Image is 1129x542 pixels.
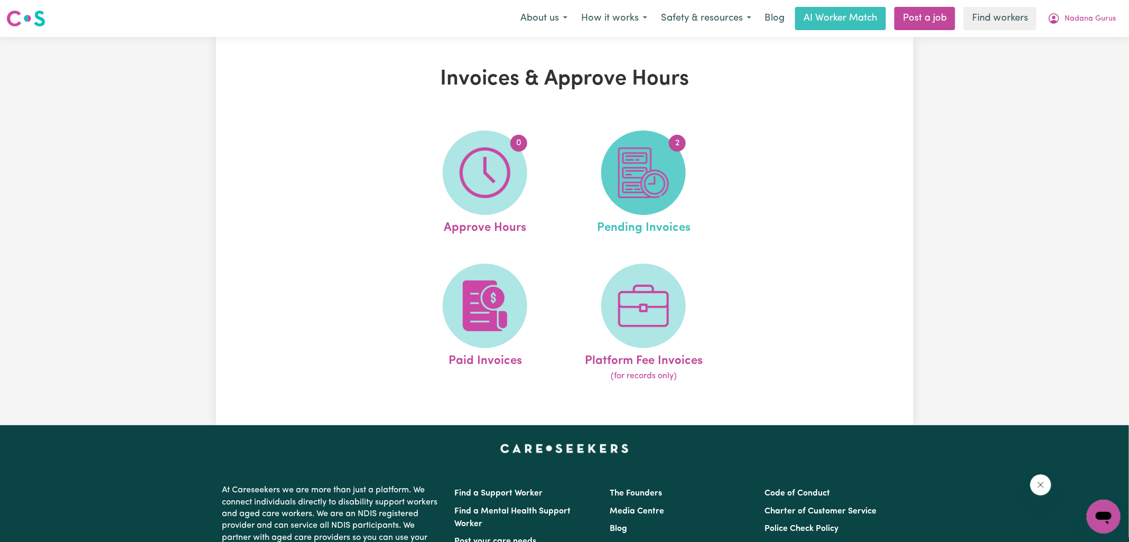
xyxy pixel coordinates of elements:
[611,370,677,382] span: (for records only)
[758,7,791,30] a: Blog
[574,7,654,30] button: How it works
[567,264,720,383] a: Platform Fee Invoices(for records only)
[610,489,662,498] a: The Founders
[444,215,526,237] span: Approve Hours
[585,348,703,370] span: Platform Fee Invoices
[6,9,45,28] img: Careseekers logo
[449,348,522,370] span: Paid Invoices
[764,489,830,498] a: Code of Conduct
[669,135,686,152] span: 2
[964,7,1037,30] a: Find workers
[409,130,561,237] a: Approve Hours
[500,444,629,453] a: Careseekers home page
[567,130,720,237] a: Pending Invoices
[795,7,886,30] a: AI Worker Match
[6,6,45,31] a: Careseekers logo
[597,215,691,237] span: Pending Invoices
[1065,13,1116,25] span: Nadana Gurus
[455,489,543,498] a: Find a Support Worker
[1087,500,1121,534] iframe: Button to launch messaging window
[764,507,876,516] a: Charter of Customer Service
[764,525,838,533] a: Police Check Policy
[1041,7,1123,30] button: My Account
[610,507,664,516] a: Media Centre
[6,7,64,16] span: Need any help?
[339,67,791,92] h1: Invoices & Approve Hours
[1030,474,1051,496] iframe: Close message
[510,135,527,152] span: 0
[514,7,574,30] button: About us
[894,7,955,30] a: Post a job
[610,525,627,533] a: Blog
[409,264,561,383] a: Paid Invoices
[654,7,758,30] button: Safety & resources
[455,507,571,528] a: Find a Mental Health Support Worker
